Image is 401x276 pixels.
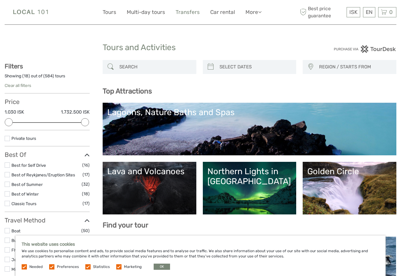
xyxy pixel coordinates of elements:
a: Flying [11,248,23,252]
span: 0 [388,9,394,15]
a: Multi-day tours [127,8,165,17]
a: Jeep / 4x4 [11,257,33,262]
a: Lava and Volcanoes [107,166,192,210]
label: 18 [24,73,28,79]
label: Statistics [93,264,110,270]
div: Lava and Volcanoes [107,166,192,176]
p: We're away right now. Please check back later! [9,11,70,16]
span: (17) [83,171,90,178]
input: SEARCH [117,62,193,72]
button: Open LiveChat chat widget [71,10,79,17]
label: Marketing [124,264,142,270]
label: Needed [29,264,43,270]
a: Private tours [11,136,36,141]
strong: Filters [5,63,23,70]
button: OK [154,264,170,270]
span: Best price guarantee [298,5,345,19]
label: Preferences [57,264,79,270]
a: Tours [103,8,116,17]
a: Car rental [210,8,235,17]
a: Classic Tours [11,201,36,206]
div: Northern Lights in [GEOGRAPHIC_DATA] [207,166,292,187]
button: REGION / STARTS FROM [316,62,393,72]
span: (17) [83,200,90,207]
label: 1.732.500 ISK [61,109,90,115]
label: 1.030 ISK [5,109,24,115]
img: PurchaseViaTourDesk.png [334,45,396,53]
a: Golden Circle [307,166,392,210]
div: Golden Circle [307,166,392,176]
h3: Travel Method [5,217,90,224]
a: Lagoons, Nature Baths and Spas [107,107,392,151]
div: Showing ( ) out of ( ) tours [5,73,90,83]
a: Best for Self Drive [11,163,46,168]
a: Transfers [176,8,200,17]
h1: Tours and Activities [103,43,299,53]
h3: Best Of [5,151,90,158]
span: (32) [82,181,90,188]
a: Clear all filters [5,83,31,88]
div: Lagoons, Nature Baths and Spas [107,107,392,117]
span: ISK [349,9,357,15]
a: Bus [11,238,19,243]
span: (50) [81,227,90,234]
a: Northern Lights in [GEOGRAPHIC_DATA] [207,166,292,210]
div: EN [363,7,375,17]
img: Local 101 [5,5,58,20]
label: 584 [45,73,53,79]
a: Best of Reykjanes/Eruption Sites [11,172,75,177]
div: We use cookies to personalise content and ads, to provide social media features and to analyse ou... [15,235,386,276]
a: More [245,8,262,17]
h5: This website uses cookies [22,242,379,247]
b: Top Attractions [103,87,152,95]
a: Mini Bus / Car [11,267,38,272]
a: Best of Summer [11,182,43,187]
a: Boat [11,228,20,233]
b: Find your tour [103,221,148,229]
span: (16) [82,162,90,169]
span: (18) [82,190,90,197]
input: SELECT DATES [217,62,293,72]
a: Best of Winter [11,192,39,196]
h3: Price [5,98,90,106]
